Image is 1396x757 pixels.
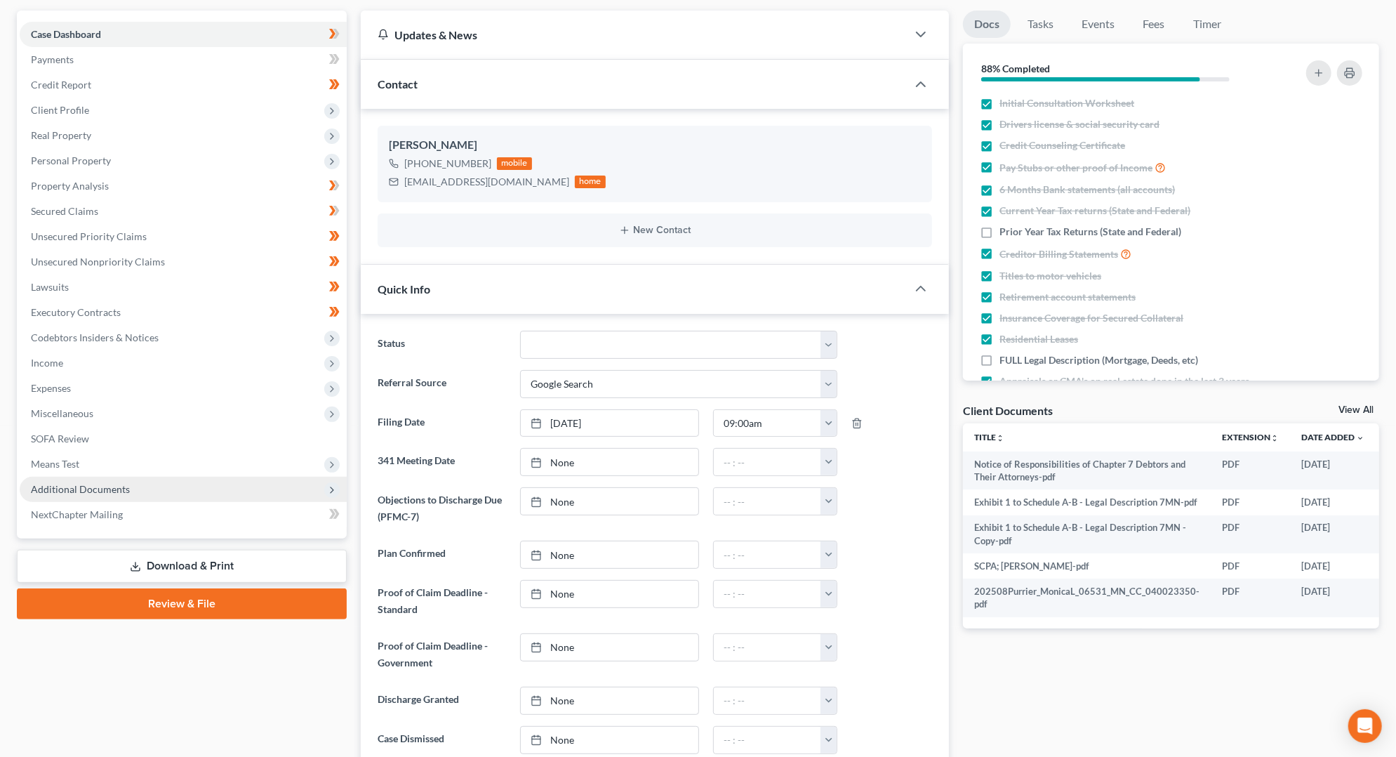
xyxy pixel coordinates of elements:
[31,28,101,40] span: Case Dashboard
[999,311,1183,325] span: Insurance Coverage for Secured Collateral
[999,117,1159,131] span: Drivers license & social security card
[31,483,130,495] span: Additional Documents
[31,357,63,369] span: Income
[1211,489,1290,515] td: PDF
[1016,11,1065,38] a: Tasks
[963,553,1211,579] td: SCPA; [PERSON_NAME]-pdf
[31,154,111,166] span: Personal Property
[1270,434,1279,442] i: unfold_more
[1290,515,1376,554] td: [DATE]
[378,282,430,296] span: Quick Info
[20,47,347,72] a: Payments
[20,199,347,224] a: Secured Claims
[521,634,699,661] a: None
[20,72,347,98] a: Credit Report
[371,409,512,437] label: Filing Date
[521,541,699,568] a: None
[714,541,821,568] input: -- : --
[20,224,347,249] a: Unsecured Priority Claims
[31,256,165,268] span: Unsecured Nonpriority Claims
[996,434,1004,442] i: unfold_more
[963,489,1211,515] td: Exhibit 1 to Schedule A-B - Legal Description 7MN-pdf
[999,161,1152,175] span: Pay Stubs or other proof of Income
[714,488,821,515] input: -- : --
[378,27,890,42] div: Updates & News
[17,550,347,583] a: Download & Print
[1211,553,1290,579] td: PDF
[714,727,821,753] input: -- : --
[714,449,821,475] input: -- : --
[999,374,1263,402] span: Appraisals or CMA's on real estate done in the last 3 years OR required by attorney
[963,579,1211,617] td: 202508Purrier_MonicaL_06531_MN_CC_040023350-pdf
[17,588,347,619] a: Review & File
[371,633,512,676] label: Proof of Claim Deadline - Government
[20,249,347,275] a: Unsecured Nonpriority Claims
[31,433,89,445] span: SOFA Review
[575,176,606,188] div: home
[714,634,821,661] input: -- : --
[1338,405,1374,415] a: View All
[999,204,1190,218] span: Current Year Tax returns (State and Federal)
[371,726,512,754] label: Case Dismissed
[521,410,699,437] a: [DATE]
[1222,432,1279,442] a: Extensionunfold_more
[20,275,347,300] a: Lawsuits
[1211,515,1290,554] td: PDF
[1070,11,1126,38] a: Events
[31,79,91,91] span: Credit Report
[1211,452,1290,490] td: PDF
[371,448,512,476] label: 341 Meeting Date
[371,487,512,529] label: Objections to Discharge Due (PFMC-7)
[1290,553,1376,579] td: [DATE]
[20,22,347,47] a: Case Dashboard
[31,281,69,293] span: Lawsuits
[20,426,347,452] a: SOFA Review
[999,290,1136,304] span: Retirement account statements
[31,129,91,141] span: Real Property
[1301,432,1364,442] a: Date Added expand_more
[404,157,491,171] div: [PHONE_NUMBER]
[1182,11,1232,38] a: Timer
[31,331,159,343] span: Codebtors Insiders & Notices
[371,541,512,569] label: Plan Confirmed
[981,62,1050,74] strong: 88% Completed
[999,332,1078,346] span: Residential Leases
[1131,11,1176,38] a: Fees
[31,230,147,242] span: Unsecured Priority Claims
[999,225,1181,239] span: Prior Year Tax Returns (State and Federal)
[1211,579,1290,617] td: PDF
[31,382,71,394] span: Expenses
[999,269,1101,283] span: Titles to motor vehicles
[963,403,1053,418] div: Client Documents
[974,432,1004,442] a: Titleunfold_more
[31,53,74,65] span: Payments
[1290,452,1376,490] td: [DATE]
[378,77,418,91] span: Contact
[371,331,512,359] label: Status
[497,157,532,170] div: mobile
[714,687,821,714] input: -- : --
[1290,579,1376,617] td: [DATE]
[31,180,109,192] span: Property Analysis
[521,581,699,607] a: None
[31,306,121,318] span: Executory Contracts
[999,247,1118,261] span: Creditor Billing Statements
[1356,434,1364,442] i: expand_more
[31,407,93,419] span: Miscellaneous
[521,449,699,475] a: None
[1290,489,1376,515] td: [DATE]
[999,353,1198,367] span: FULL Legal Description (Mortgage, Deeds, etc)
[999,183,1175,197] span: 6 Months Bank statements (all accounts)
[963,515,1211,554] td: Exhibit 1 to Schedule A-B - Legal Description 7MN - Copy-pdf
[371,687,512,715] label: Discharge Granted
[31,458,79,470] span: Means Test
[714,581,821,607] input: -- : --
[371,580,512,622] label: Proof of Claim Deadline - Standard
[714,410,821,437] input: -- : --
[31,205,98,217] span: Secured Claims
[389,225,921,236] button: New Contact
[404,175,569,189] div: [EMAIL_ADDRESS][DOMAIN_NAME]
[20,173,347,199] a: Property Analysis
[20,502,347,527] a: NextChapter Mailing
[371,370,512,398] label: Referral Source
